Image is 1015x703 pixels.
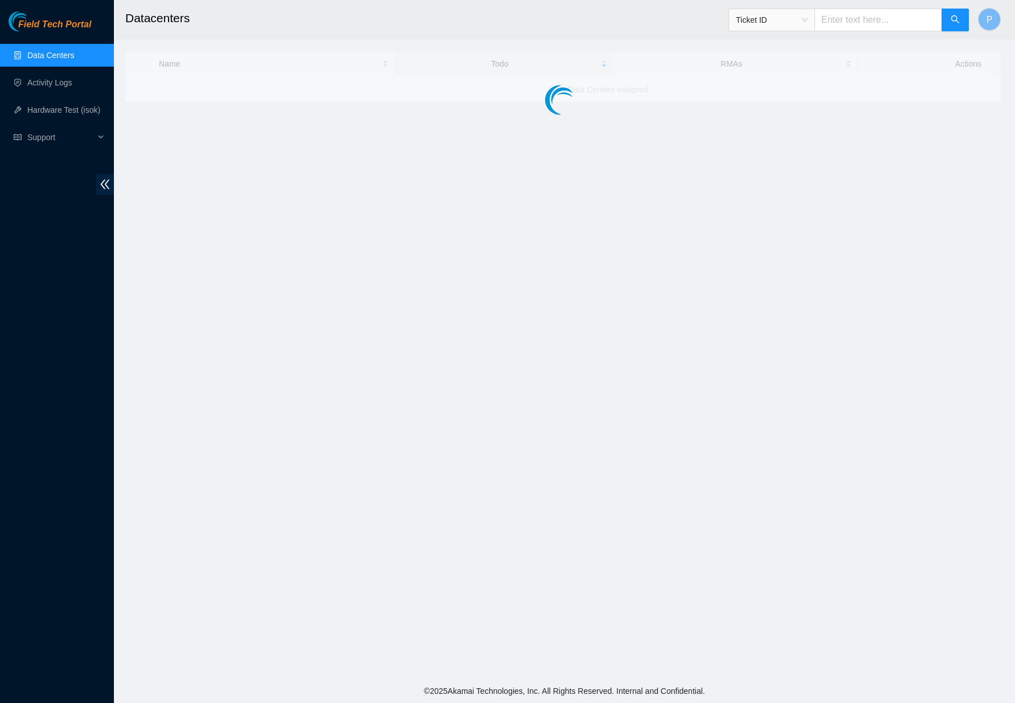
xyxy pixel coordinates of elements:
img: Akamai Technologies [9,11,58,31]
button: search [942,9,969,31]
span: search [951,15,960,26]
a: Data Centers [27,51,74,60]
span: double-left [96,174,114,195]
a: Akamai TechnologiesField Tech Portal [9,21,91,35]
span: Ticket ID [736,11,808,28]
span: Support [27,126,95,149]
footer: © 2025 Akamai Technologies, Inc. All Rights Reserved. Internal and Confidential. [114,679,1015,703]
button: P [978,8,1001,31]
span: P [987,13,993,27]
input: Enter text here... [815,9,942,31]
span: Field Tech Portal [18,19,91,30]
a: Hardware Test (isok) [27,105,100,115]
span: read [14,133,22,141]
a: Activity Logs [27,78,72,87]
